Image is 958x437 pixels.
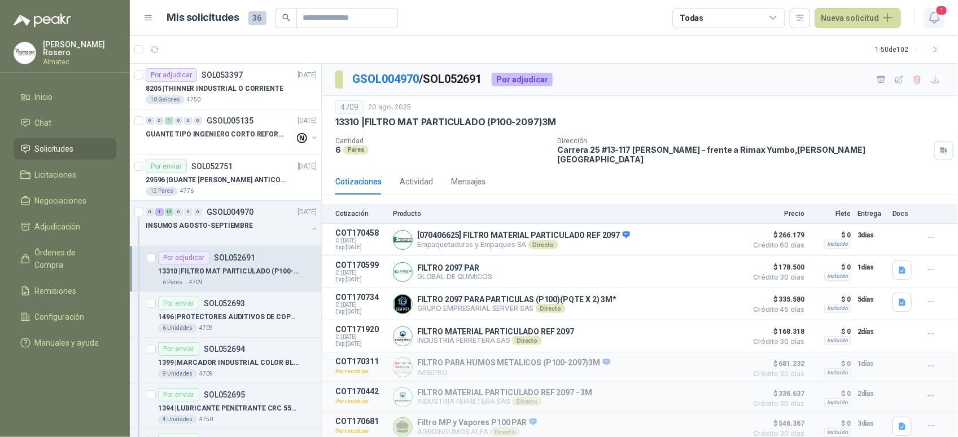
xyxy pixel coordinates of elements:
[204,391,245,399] p: SOL052695
[298,116,317,126] p: [DATE]
[194,208,202,216] div: 0
[858,357,886,370] p: 1 días
[335,396,386,407] p: Por recotizar
[184,208,193,216] div: 0
[352,72,419,86] a: GSOL004970
[335,237,386,244] span: C: [DATE]
[490,427,520,436] div: Directo
[824,304,851,313] div: Incluido
[146,114,319,150] a: 0 0 1 0 0 0 GSOL005135[DATE] GUANTE TIPO INGENIERO CORTO REFORZADO
[680,12,703,24] div: Todas
[400,175,433,188] div: Actividad
[158,297,199,310] div: Por enviar
[417,418,537,428] p: Filtro MP y Vapores P100 PAR
[748,370,804,377] span: Crédito 30 días
[35,337,99,349] span: Manuales y ayuda
[393,358,412,377] img: Company Logo
[130,338,321,383] a: Por enviarSOL0526941399 |MARCADOR INDUSTRIAL COLOR BLANCO9 Unidades4709
[43,41,116,56] p: [PERSON_NAME] Rosero
[417,263,492,272] p: FILTRO 2097 PAR
[335,426,386,437] p: Por recotizar
[393,388,412,407] img: Company Logo
[335,357,386,366] p: COT170311
[528,240,558,249] div: Directo
[893,210,915,218] p: Docs
[417,427,537,436] p: AGROINSUMOS ALFA
[194,117,202,125] div: 0
[35,143,74,155] span: Solicitudes
[417,272,492,281] p: GLOBAL DE QUIMICOS
[35,285,77,297] span: Remisiones
[335,387,386,396] p: COT170442
[158,251,209,264] div: Por adjudicar
[158,278,187,287] div: 6 Pares
[335,308,386,315] span: Exp: [DATE]
[146,95,185,104] div: 10 Galones
[14,190,116,211] a: Negociaciones
[824,398,851,407] div: Incluido
[180,187,194,196] p: 4776
[158,403,299,414] p: 1394 | LUBRICANTE PENETRANTE CRC 556 DE 400ML
[417,388,592,397] p: FILTRO MATERIAL PARTICULADO REF 2097 - 3M
[298,70,317,81] p: [DATE]
[417,397,592,406] p: INDUSTRIA FERRETERA SAS
[146,208,154,216] div: 0
[191,162,233,170] p: SOL052751
[393,210,741,218] p: Producto
[184,117,193,125] div: 0
[335,302,386,308] span: C: [DATE]
[207,117,253,125] p: GSOL005135
[451,175,485,188] div: Mensajes
[130,292,321,338] a: Por enviarSOL0526931496 |PROTECTORES AUDITIVOS DE COPA PARA CASCO6 Unidades4709
[924,8,944,28] button: 1
[748,430,804,437] span: Crédito 30 días
[824,240,851,249] div: Incluido
[146,187,178,196] div: 12 Pares
[146,117,154,125] div: 0
[536,304,566,313] div: Directo
[748,228,804,242] span: $ 266.179
[512,397,542,406] div: Directo
[14,14,71,27] img: Logo peakr
[298,161,317,172] p: [DATE]
[146,129,286,140] p: GUANTE TIPO INGENIERO CORTO REFORZADO
[811,325,851,338] p: $ 0
[167,10,239,26] h1: Mis solicitudes
[858,261,886,274] p: 1 días
[158,342,199,356] div: Por enviar
[858,210,886,218] p: Entrega
[35,220,81,233] span: Adjudicación
[393,231,412,249] img: Company Logo
[748,387,804,400] span: $ 336.637
[335,293,386,302] p: COT170734
[811,357,851,370] p: $ 0
[824,336,851,345] div: Incluido
[35,195,87,207] span: Negociaciones
[14,216,116,237] a: Adjudicación
[858,325,886,338] p: 2 días
[146,68,197,82] div: Por adjudicar
[14,42,36,64] img: Company Logo
[811,293,851,306] p: $ 0
[335,325,386,334] p: COT171920
[335,210,386,218] p: Cotización
[14,112,116,134] a: Chat
[417,368,610,377] p: IMSEPRO
[417,295,616,304] p: FILTRO 2097 PARA PARTICULAS (P100)(PQTE X 2) 3M*
[202,71,243,79] p: SOL053397
[417,240,630,249] p: Empaquetaduras y Empaques SA
[187,95,200,104] p: 4750
[748,274,804,281] span: Crédito 30 días
[14,280,116,302] a: Remisiones
[158,415,197,424] div: 4 Unidades
[199,415,213,424] p: 4750
[512,336,542,345] div: Directo
[858,228,886,242] p: 3 días
[343,145,369,155] div: Pares
[43,59,116,65] p: Almatec
[14,86,116,108] a: Inicio
[748,325,804,338] span: $ 168.318
[155,208,164,216] div: 1
[417,336,574,345] p: INDUSTRIA FERRETERA SAS
[130,155,321,201] a: Por enviarSOL052751[DATE] 29596 |GUANTE [PERSON_NAME] ANTICORTE NIV 5 TALLA L12 Pares4776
